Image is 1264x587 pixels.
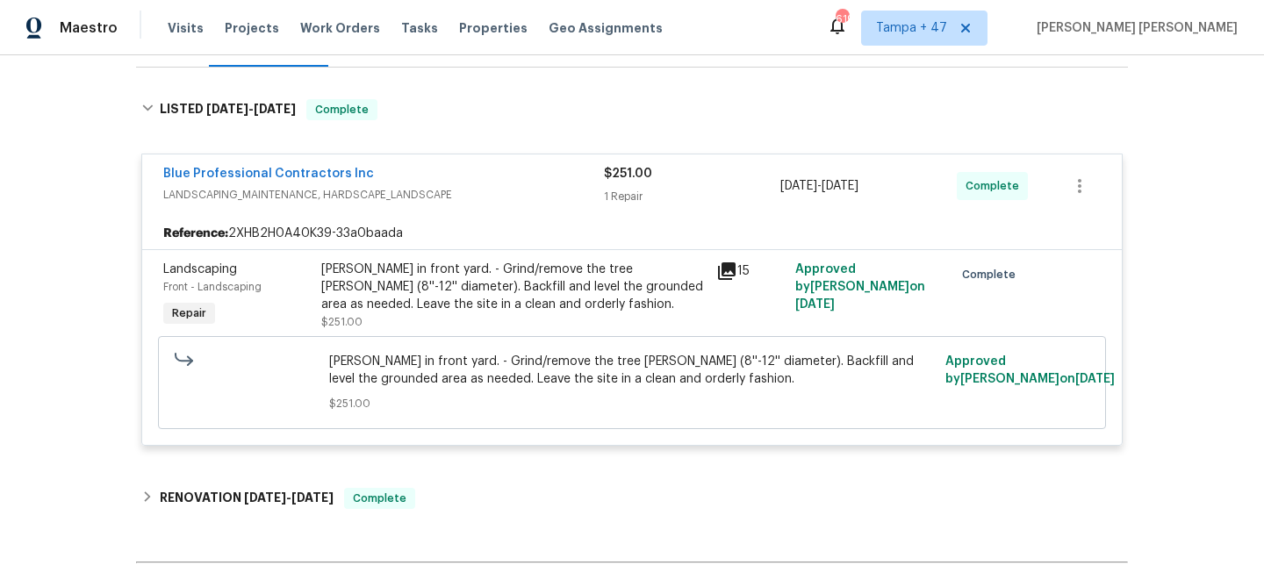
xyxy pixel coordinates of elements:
div: LISTED [DATE]-[DATE]Complete [136,82,1128,138]
span: Maestro [60,19,118,37]
span: [DATE] [291,491,334,504]
div: 1 Repair [604,188,780,205]
span: Landscaping [163,263,237,276]
span: [DATE] [780,180,817,192]
div: 15 [716,261,785,282]
span: $251.00 [321,317,363,327]
h6: LISTED [160,99,296,120]
span: Front - Landscaping [163,282,262,292]
span: Complete [308,101,376,118]
span: [PERSON_NAME] [PERSON_NAME] [1030,19,1238,37]
span: - [206,103,296,115]
span: $251.00 [604,168,652,180]
span: $251.00 [329,395,936,412]
span: - [780,177,858,195]
span: LANDSCAPING_MAINTENANCE, HARDSCAPE_LANDSCAPE [163,186,604,204]
span: Projects [225,19,279,37]
div: 619 [836,11,848,28]
span: [DATE] [206,103,248,115]
span: [DATE] [822,180,858,192]
span: Repair [165,304,213,322]
span: [DATE] [244,491,286,504]
div: RENOVATION [DATE]-[DATE]Complete [136,477,1128,519]
span: Geo Assignments [549,19,663,37]
span: [PERSON_NAME] in front yard. - Grind/remove the tree [PERSON_NAME] (8''-12'' diameter). Backfill ... [329,353,936,388]
span: Complete [346,490,413,507]
div: 2XHB2H0A40K39-33a0baada [142,218,1122,249]
h6: RENOVATION [160,488,334,509]
span: Work Orders [300,19,380,37]
span: Tasks [401,22,438,34]
span: Tampa + 47 [876,19,947,37]
span: Approved by [PERSON_NAME] on [795,263,925,311]
span: Approved by [PERSON_NAME] on [945,355,1115,385]
a: Blue Professional Contractors Inc [163,168,374,180]
div: [PERSON_NAME] in front yard. - Grind/remove the tree [PERSON_NAME] (8''-12'' diameter). Backfill ... [321,261,706,313]
span: Complete [966,177,1026,195]
span: [DATE] [1075,373,1115,385]
span: Complete [962,266,1023,283]
b: Reference: [163,225,228,242]
span: - [244,491,334,504]
span: [DATE] [254,103,296,115]
span: [DATE] [795,298,835,311]
span: Properties [459,19,528,37]
span: Visits [168,19,204,37]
